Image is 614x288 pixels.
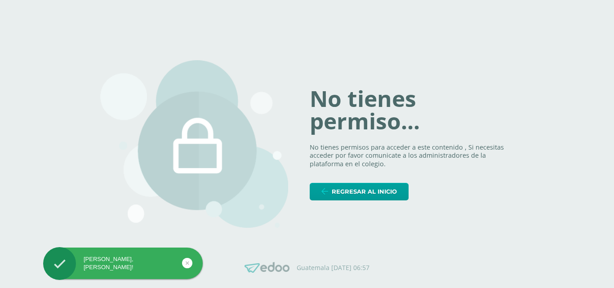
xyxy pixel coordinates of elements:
[310,143,514,168] p: No tienes permisos para acceder a este contenido , Si necesitas acceder por favor comunicate a lo...
[310,88,514,132] h1: No tienes permiso...
[43,255,203,271] div: [PERSON_NAME], [PERSON_NAME]!
[297,264,369,272] p: Guatemala [DATE] 06:57
[310,183,409,200] a: Regresar al inicio
[332,183,397,200] span: Regresar al inicio
[100,60,288,228] img: 403.png
[245,262,289,273] img: Edoo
